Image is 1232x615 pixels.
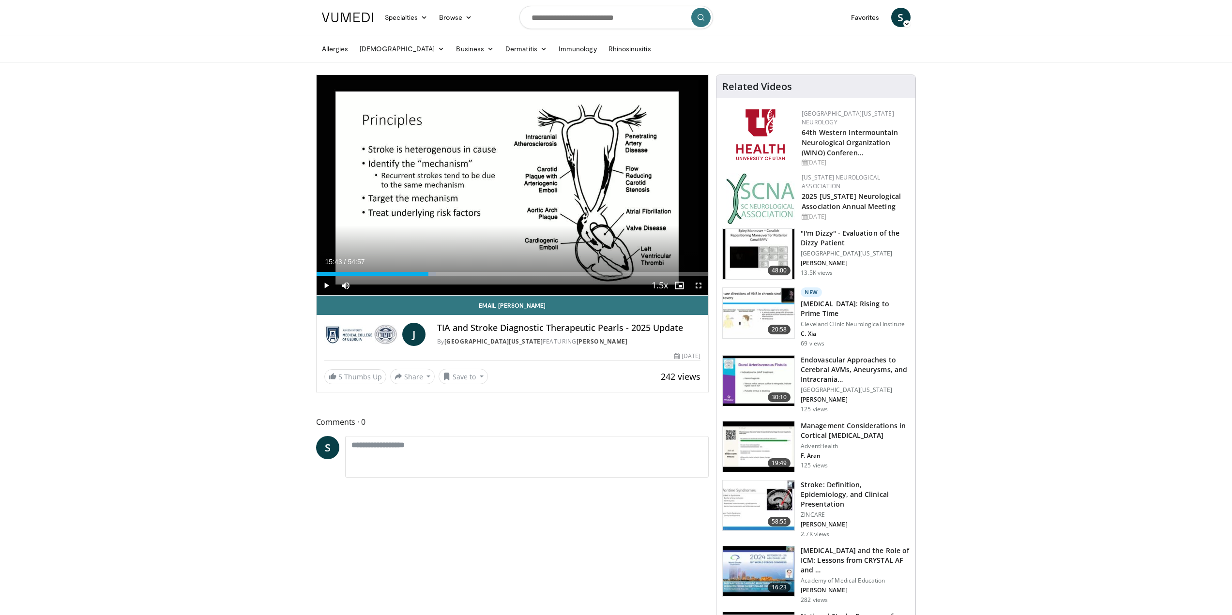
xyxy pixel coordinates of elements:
h3: Endovascular Approaches to Cerebral AVMs, Aneurysms, and Intracrania… [801,355,910,384]
a: [PERSON_NAME] [577,337,628,345]
span: 15:43 [325,258,342,266]
span: / [344,258,346,266]
p: ZINCARE [801,511,910,519]
span: 54:57 [348,258,365,266]
a: Favorites [845,8,885,27]
a: 58:55 Stroke: Definition, Epidemiology, and Clinical Presentation ZINCARE [PERSON_NAME] 2.7K views [722,480,910,538]
p: New [801,287,822,297]
h3: Management Considerations in Cortical [MEDICAL_DATA] [801,421,910,440]
p: C. Xia [801,330,910,338]
a: Allergies [316,39,354,59]
h4: TIA and Stroke Diagnostic Therapeutic Pearls - 2025 Update [437,323,700,333]
a: [DEMOGRAPHIC_DATA] [354,39,450,59]
a: 20:58 New [MEDICAL_DATA]: Rising to Prime Time Cleveland Clinic Neurological Institute C. Xia 69 ... [722,287,910,347]
p: [PERSON_NAME] [801,586,910,594]
a: 2025 [US_STATE] Neurological Association Annual Meeting [802,192,901,211]
span: Comments 0 [316,416,709,428]
span: 5 [338,372,342,381]
div: By FEATURING [437,337,700,346]
img: 64538175-078f-408f-93bb-01b902d7e9f3.150x105_q85_crop-smart_upscale.jpg [723,546,794,597]
span: 58:55 [768,517,791,526]
a: S [891,8,911,27]
a: [GEOGRAPHIC_DATA][US_STATE] [444,337,543,345]
p: [PERSON_NAME] [801,259,910,267]
p: F. Aran [801,452,910,460]
div: Progress Bar [317,272,709,276]
p: AdventHealth [801,442,910,450]
h3: "I'm Dizzy" - Evaluation of the Dizzy Patient [801,228,910,248]
p: Academy of Medical Education [801,577,910,585]
img: 43dcbb99-5764-4f51-bf18-3e9fe8b1d216.150x105_q85_crop-smart_upscale.jpg [723,421,794,472]
span: 48:00 [768,266,791,275]
button: Fullscreen [689,276,708,295]
a: J [402,323,426,346]
a: 64th Western Intermountain Neurological Organization (WINO) Conferen… [802,128,898,157]
p: [GEOGRAPHIC_DATA][US_STATE] [801,250,910,257]
p: [PERSON_NAME] [801,396,910,404]
a: [US_STATE] Neurological Association [802,173,880,190]
div: [DATE] [674,352,700,360]
img: Medical College of Georgia - Augusta University [324,323,398,346]
span: 16:23 [768,583,791,592]
p: 13.5K views [801,269,833,277]
a: Immunology [553,39,603,59]
img: b123db18-9392-45ae-ad1d-42c3758a27aa.jpg.150x105_q85_autocrop_double_scale_upscale_version-0.2.jpg [726,173,795,224]
span: 19:49 [768,458,791,468]
span: 30:10 [768,392,791,402]
a: Specialties [379,8,434,27]
button: Play [317,276,336,295]
span: 20:58 [768,325,791,334]
h4: Related Videos [722,81,792,92]
img: 5373e1fe-18ae-47e7-ad82-0c604b173657.150x105_q85_crop-smart_upscale.jpg [723,229,794,279]
p: [PERSON_NAME] [801,521,910,528]
a: [GEOGRAPHIC_DATA][US_STATE] Neurology [802,109,894,126]
h3: Stroke: Definition, Epidemiology, and Clinical Presentation [801,480,910,509]
h3: [MEDICAL_DATA]: Rising to Prime Time [801,299,910,318]
video-js: Video Player [317,75,709,296]
p: 125 views [801,462,828,469]
button: Share [390,369,435,384]
a: 48:00 "I'm Dizzy" - Evaluation of the Dizzy Patient [GEOGRAPHIC_DATA][US_STATE] [PERSON_NAME] 13.... [722,228,910,280]
a: Rhinosinusitis [603,39,657,59]
input: Search topics, interventions [519,6,713,29]
div: [DATE] [802,212,908,221]
a: Email [PERSON_NAME] [317,296,709,315]
p: 125 views [801,405,828,413]
button: Mute [336,276,355,295]
h3: [MEDICAL_DATA] and the Role of ICM: Lessons from CRYSTAL AF and … [801,546,910,575]
p: 69 views [801,340,824,347]
button: Enable picture-in-picture mode [669,276,689,295]
a: S [316,436,339,459]
p: Cleveland Clinic Neurological Institute [801,320,910,328]
img: f6362829-b0a3-407d-a044-59546adfd345.png.150x105_q85_autocrop_double_scale_upscale_version-0.2.png [736,109,785,160]
div: [DATE] [802,158,908,167]
a: 19:49 Management Considerations in Cortical [MEDICAL_DATA] AdventHealth F. Aran 125 views [722,421,910,472]
img: 6167d7e7-641b-44fc-89de-ec99ed7447bb.150x105_q85_crop-smart_upscale.jpg [723,356,794,406]
a: Dermatitis [500,39,553,59]
button: Save to [439,369,488,384]
button: Playback Rate [650,276,669,295]
a: 5 Thumbs Up [324,369,386,384]
p: 282 views [801,596,828,604]
a: Business [450,39,500,59]
img: 26d5732c-95f1-4678-895e-01ffe56ce748.150x105_q85_crop-smart_upscale.jpg [723,480,794,531]
img: f1d696cd-2275-40a1-93b3-437403182b66.150x105_q85_crop-smart_upscale.jpg [723,288,794,338]
a: 16:23 [MEDICAL_DATA] and the Role of ICM: Lessons from CRYSTAL AF and … Academy of Medical Educat... [722,546,910,604]
span: 242 views [661,371,700,382]
a: Browse [433,8,478,27]
a: 30:10 Endovascular Approaches to Cerebral AVMs, Aneurysms, and Intracrania… [GEOGRAPHIC_DATA][US_... [722,355,910,413]
img: VuMedi Logo [322,13,373,22]
p: 2.7K views [801,530,829,538]
p: [GEOGRAPHIC_DATA][US_STATE] [801,386,910,394]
